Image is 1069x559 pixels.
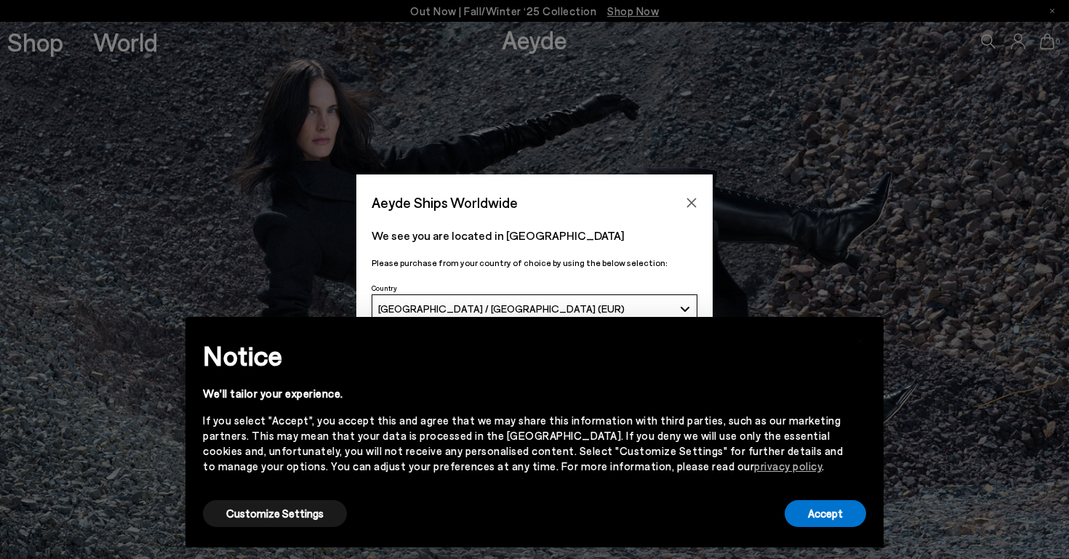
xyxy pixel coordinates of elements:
span: Aeyde Ships Worldwide [372,190,518,215]
div: We'll tailor your experience. [203,386,843,401]
button: Close [681,192,702,214]
button: Customize Settings [203,500,347,527]
a: privacy policy [754,459,822,472]
span: Country [372,283,397,292]
button: Close this notice [843,321,878,356]
h2: Notice [203,337,843,374]
span: × [855,328,865,349]
span: [GEOGRAPHIC_DATA] / [GEOGRAPHIC_DATA] (EUR) [378,302,625,315]
p: Please purchase from your country of choice by using the below selection: [372,256,697,270]
button: Accept [785,500,866,527]
p: We see you are located in [GEOGRAPHIC_DATA] [372,227,697,244]
div: If you select "Accept", you accept this and agree that we may share this information with third p... [203,413,843,474]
